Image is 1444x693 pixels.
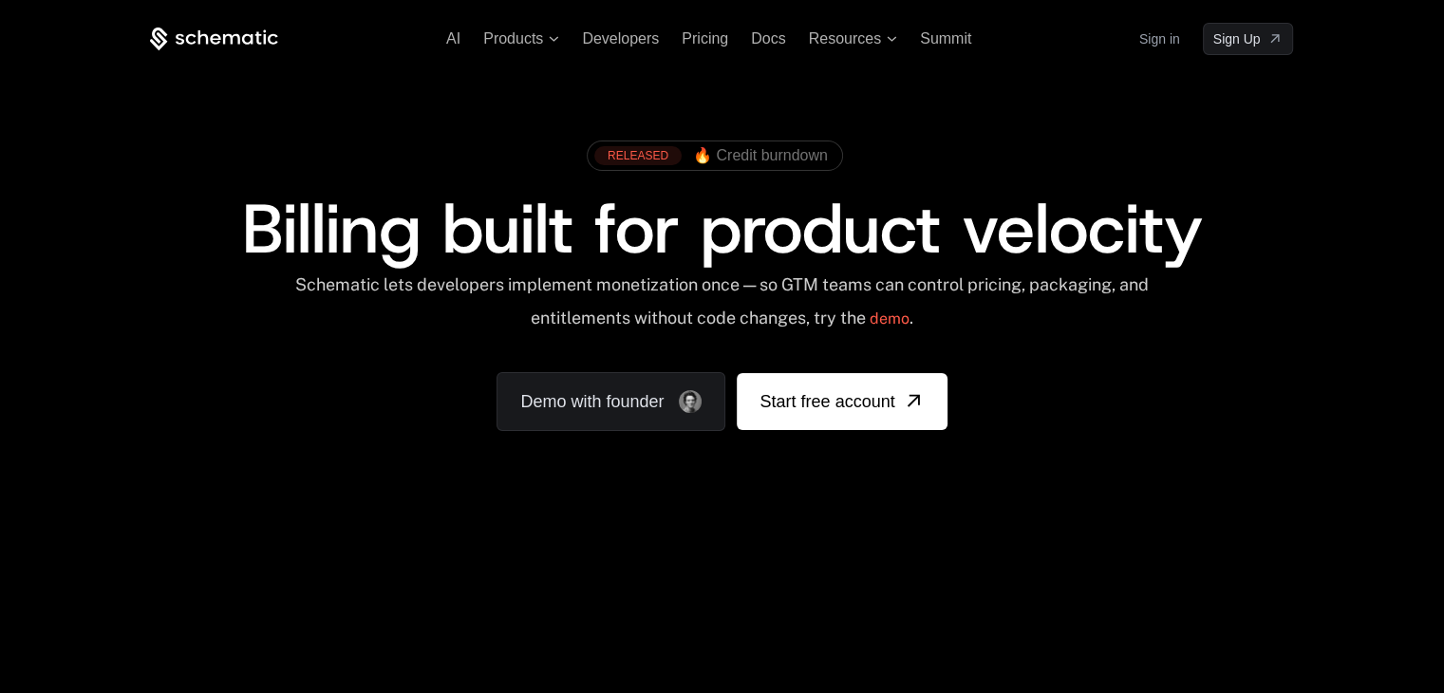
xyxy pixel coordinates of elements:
[737,373,947,430] a: [object Object]
[1213,29,1261,48] span: Sign Up
[760,388,894,415] span: Start free account
[809,30,881,47] span: Resources
[483,30,543,47] span: Products
[870,296,910,342] a: demo
[693,147,828,164] span: 🔥 Credit burndown
[1139,24,1180,54] a: Sign in
[594,146,828,165] a: [object Object],[object Object]
[582,30,659,47] a: Developers
[682,30,728,47] a: Pricing
[446,30,460,47] a: AI
[497,372,725,431] a: Demo with founder, ,[object Object]
[241,183,1202,274] span: Billing built for product velocity
[920,30,971,47] a: Summit
[751,30,785,47] a: Docs
[594,146,682,165] div: RELEASED
[679,390,702,413] img: Founder
[1203,23,1294,55] a: [object Object]
[293,274,1151,342] div: Schematic lets developers implement monetization once — so GTM teams can control pricing, packagi...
